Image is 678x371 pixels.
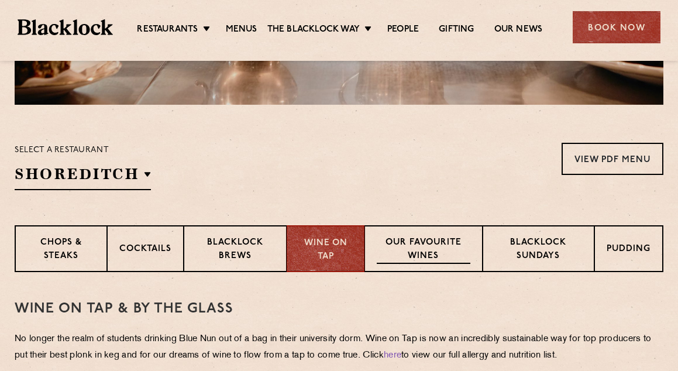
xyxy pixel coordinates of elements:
a: Restaurants [137,24,198,37]
a: People [387,24,419,37]
a: The Blacklock Way [267,24,360,37]
p: Our favourite wines [377,236,470,264]
h3: WINE on tap & by the glass [15,301,663,317]
p: Select a restaurant [15,143,151,158]
a: View PDF Menu [562,143,663,175]
p: Pudding [607,243,651,257]
p: Chops & Steaks [27,236,95,264]
p: Wine on Tap [299,237,352,263]
a: here [384,351,401,360]
h2: Shoreditch [15,164,151,190]
p: No longer the realm of students drinking Blue Nun out of a bag in their university dorm. Wine on ... [15,331,663,364]
div: Book Now [573,11,660,43]
p: Blacklock Sundays [495,236,582,264]
a: Menus [226,24,257,37]
img: BL_Textured_Logo-footer-cropped.svg [18,19,113,35]
a: Gifting [439,24,474,37]
p: Cocktails [119,243,171,257]
p: Blacklock Brews [196,236,274,264]
a: Our News [494,24,543,37]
